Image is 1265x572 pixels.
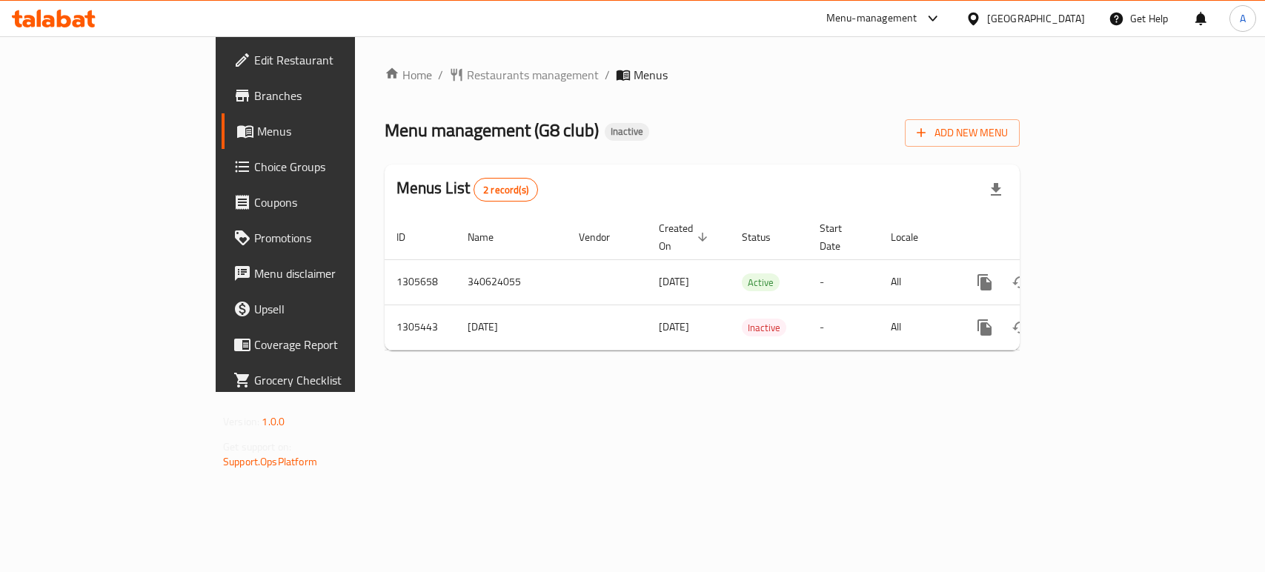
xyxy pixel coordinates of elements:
td: 340624055 [456,259,567,305]
a: Upsell [222,291,427,327]
span: Upsell [254,300,415,318]
button: Change Status [1003,310,1038,345]
span: 1.0.0 [262,412,285,431]
span: Coverage Report [254,336,415,353]
a: Edit Restaurant [222,42,427,78]
span: Name [468,228,513,246]
h2: Menus List [396,177,538,202]
td: All [879,259,955,305]
span: Promotions [254,229,415,247]
span: Menu disclaimer [254,265,415,282]
a: Support.OpsPlatform [223,452,317,471]
table: enhanced table [385,215,1121,350]
span: Version: [223,412,259,431]
span: ID [396,228,425,246]
td: - [808,259,879,305]
th: Actions [955,215,1121,260]
button: Add New Menu [905,119,1020,147]
span: Inactive [742,319,786,336]
span: Get support on: [223,437,291,456]
span: Start Date [820,219,861,255]
span: Coupons [254,193,415,211]
span: [DATE] [659,317,689,336]
span: Vendor [579,228,629,246]
span: Choice Groups [254,158,415,176]
td: [DATE] [456,305,567,350]
li: / [438,66,443,84]
a: Promotions [222,220,427,256]
span: Menus [257,122,415,140]
span: Status [742,228,790,246]
nav: breadcrumb [385,66,1020,84]
a: Menu disclaimer [222,256,427,291]
div: Active [742,273,780,291]
span: Created On [659,219,712,255]
div: Export file [978,172,1014,207]
a: Grocery Checklist [222,362,427,398]
div: Total records count [474,178,538,202]
li: / [605,66,610,84]
span: Add New Menu [917,124,1008,142]
a: Coverage Report [222,327,427,362]
div: Inactive [605,123,649,141]
a: Branches [222,78,427,113]
div: Menu-management [826,10,917,27]
span: Grocery Checklist [254,371,415,389]
div: [GEOGRAPHIC_DATA] [987,10,1085,27]
span: Locale [891,228,937,246]
td: - [808,305,879,350]
button: more [967,310,1003,345]
a: Menus [222,113,427,149]
a: Coupons [222,184,427,220]
span: Menus [634,66,668,84]
button: Change Status [1003,265,1038,300]
span: Branches [254,87,415,104]
span: [DATE] [659,272,689,291]
span: Active [742,274,780,291]
span: Edit Restaurant [254,51,415,69]
button: more [967,265,1003,300]
a: Restaurants management [449,66,599,84]
td: All [879,305,955,350]
span: A [1240,10,1246,27]
span: 2 record(s) [474,183,537,197]
span: Menu management ( G8 club ) [385,113,599,147]
span: Inactive [605,125,649,138]
a: Choice Groups [222,149,427,184]
span: Restaurants management [467,66,599,84]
